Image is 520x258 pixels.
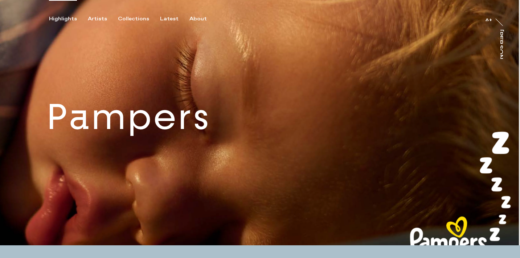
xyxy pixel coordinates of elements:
div: [PERSON_NAME] [498,29,503,85]
div: Collections [118,16,149,22]
button: Highlights [49,16,88,22]
button: About [189,16,218,22]
div: Highlights [49,16,77,22]
div: At [485,18,492,24]
a: [PERSON_NAME] [500,29,508,59]
button: Artists [88,16,118,22]
div: Latest [160,16,179,22]
button: Collections [118,16,160,22]
a: At [485,14,492,21]
div: Artists [88,16,107,22]
div: About [189,16,207,22]
button: Latest [160,16,189,22]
